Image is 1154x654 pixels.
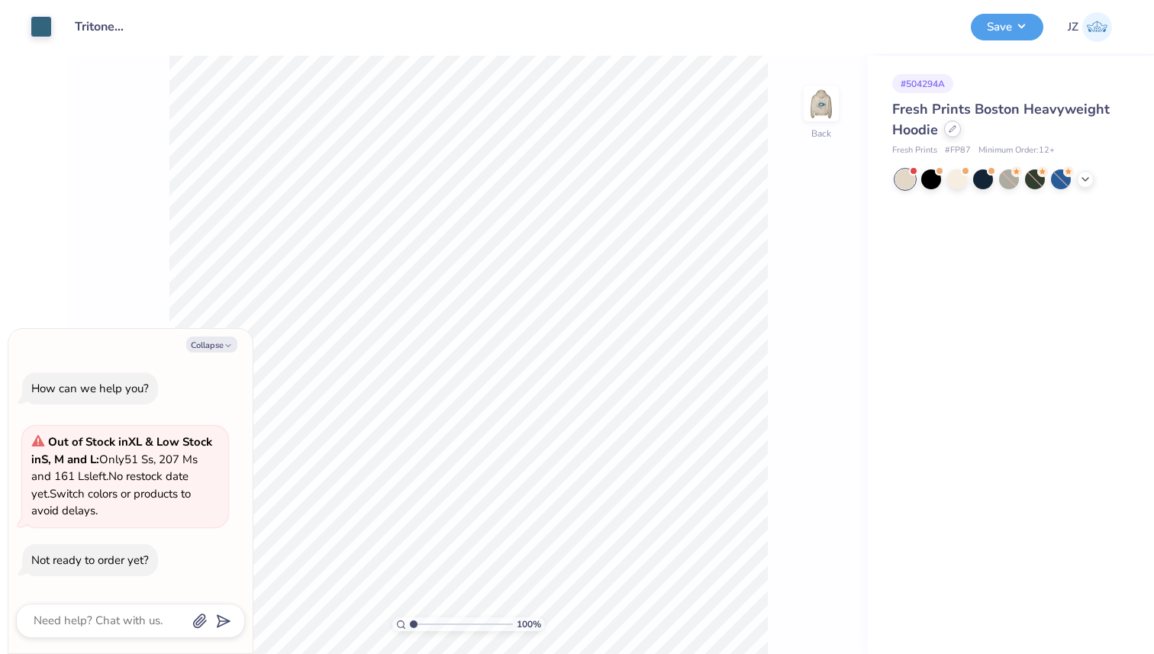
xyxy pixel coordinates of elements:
[517,617,541,631] span: 100 %
[1082,12,1112,42] img: Juliana Zawahri
[1068,18,1078,36] span: JZ
[31,553,149,568] div: Not ready to order yet?
[31,434,212,518] span: Only 51 Ss, 207 Ms and 161 Ls left. Switch colors or products to avoid delays.
[971,14,1043,40] button: Save
[945,144,971,157] span: # FP87
[811,127,831,140] div: Back
[892,74,953,93] div: # 504294A
[186,337,237,353] button: Collapse
[31,381,149,396] div: How can we help you?
[892,100,1110,139] span: Fresh Prints Boston Heavyweight Hoodie
[31,469,189,501] span: No restock date yet.
[63,11,138,42] input: Untitled Design
[806,89,836,119] img: Back
[892,144,937,157] span: Fresh Prints
[1068,12,1112,42] a: JZ
[48,434,145,449] strong: Out of Stock in XL
[31,434,212,467] strong: & Low Stock in S, M and L :
[978,144,1055,157] span: Minimum Order: 12 +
